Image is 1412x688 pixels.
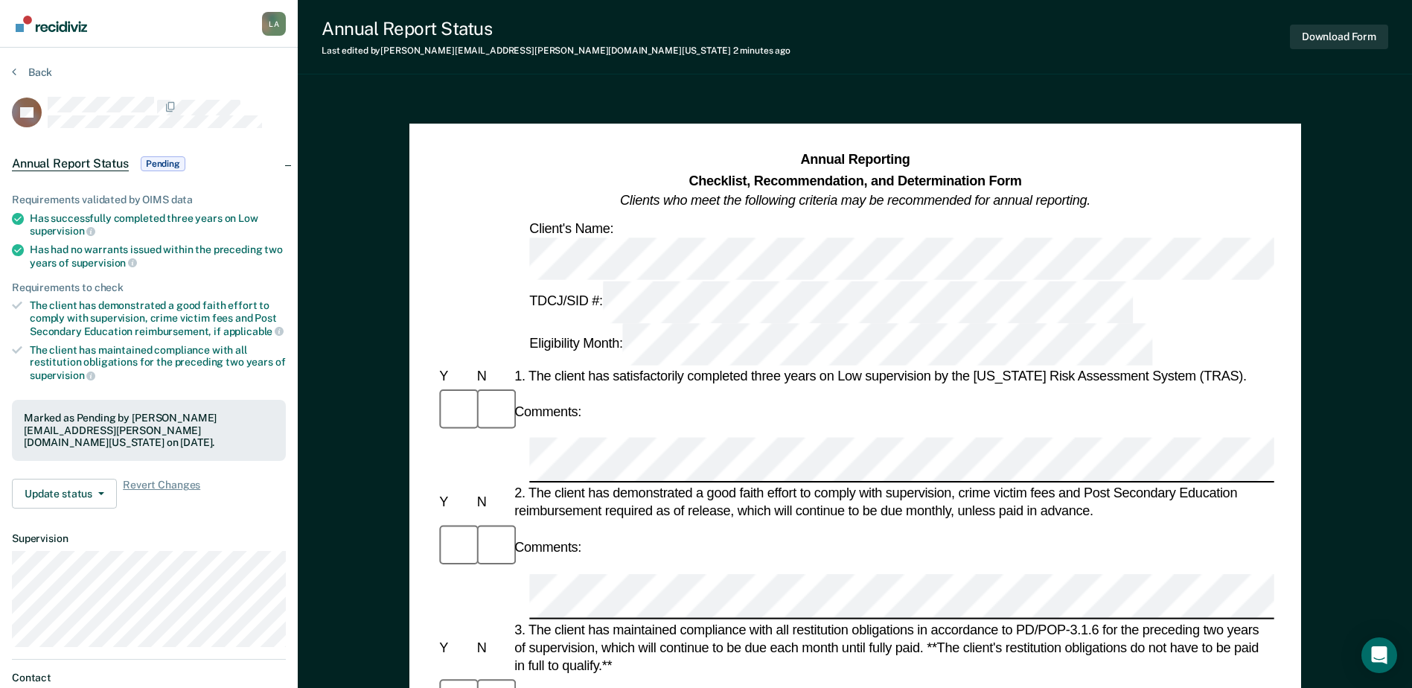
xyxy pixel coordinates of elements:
[733,45,790,56] span: 2 minutes ago
[262,12,286,36] div: L A
[511,538,584,556] div: Comments:
[1290,25,1388,49] button: Download Form
[30,225,95,237] span: supervision
[526,323,1155,366] div: Eligibility Month:
[123,479,200,509] span: Revert Changes
[12,194,286,206] div: Requirements validated by OIMS data
[436,639,473,657] div: Y
[436,367,473,385] div: Y
[800,153,910,168] strong: Annual Reporting
[473,639,511,657] div: N
[511,485,1274,520] div: 2. The client has demonstrated a good faith effort to comply with supervision, crime victim fees ...
[526,281,1135,323] div: TDCJ/SID #:
[689,173,1021,188] strong: Checklist, Recommendation, and Determination Form
[1361,637,1397,673] div: Open Intercom Messenger
[141,156,185,171] span: Pending
[16,16,87,32] img: Recidiviz
[71,257,137,269] span: supervision
[12,156,129,171] span: Annual Report Status
[30,243,286,269] div: Has had no warrants issued within the preceding two years of
[12,672,286,684] dt: Contact
[12,479,117,509] button: Update status
[322,45,790,56] div: Last edited by [PERSON_NAME][EMAIL_ADDRESS][PERSON_NAME][DOMAIN_NAME][US_STATE]
[436,494,473,512] div: Y
[30,369,95,381] span: supervision
[12,66,52,79] button: Back
[322,18,790,39] div: Annual Report Status
[12,532,286,545] dt: Supervision
[473,494,511,512] div: N
[262,12,286,36] button: Profile dropdown button
[473,367,511,385] div: N
[24,412,274,449] div: Marked as Pending by [PERSON_NAME][EMAIL_ADDRESS][PERSON_NAME][DOMAIN_NAME][US_STATE] on [DATE].
[30,344,286,382] div: The client has maintained compliance with all restitution obligations for the preceding two years of
[511,620,1274,675] div: 3. The client has maintained compliance with all restitution obligations in accordance to PD/POP-...
[511,403,584,421] div: Comments:
[620,193,1090,208] em: Clients who meet the following criteria may be recommended for annual reporting.
[30,212,286,238] div: Has successfully completed three years on Low
[30,299,286,337] div: The client has demonstrated a good faith effort to comply with supervision, crime victim fees and...
[12,281,286,294] div: Requirements to check
[223,325,284,337] span: applicable
[511,367,1274,385] div: 1. The client has satisfactorily completed three years on Low supervision by the [US_STATE] Risk ...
